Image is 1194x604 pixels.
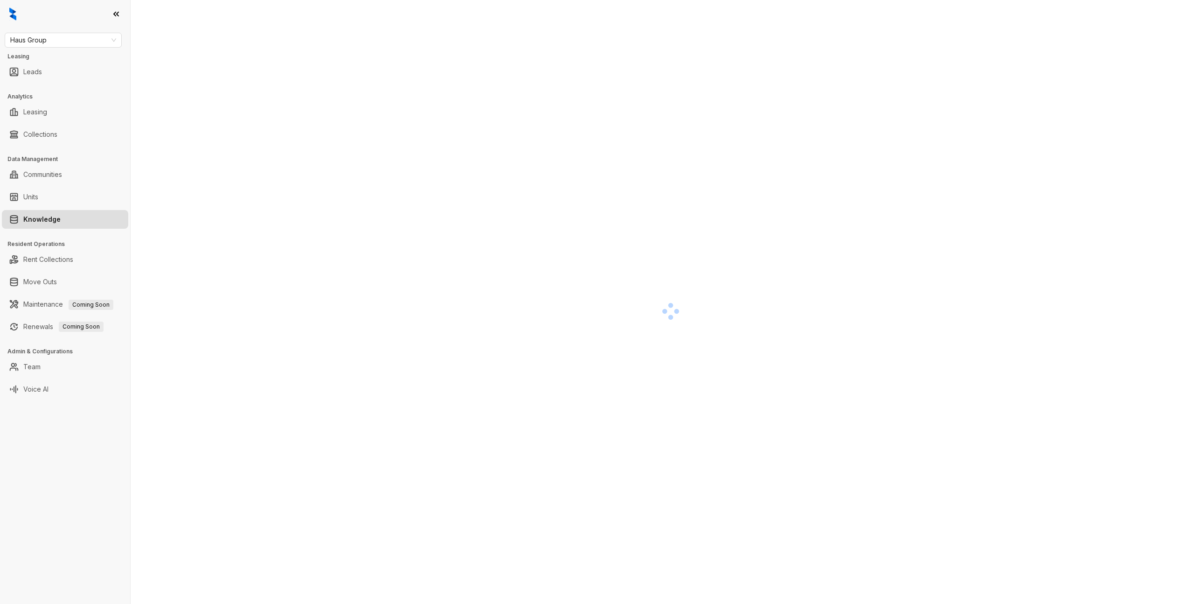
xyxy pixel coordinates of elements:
[7,347,130,356] h3: Admin & Configurations
[2,188,128,206] li: Units
[69,300,113,310] span: Coming Soon
[23,188,38,206] a: Units
[2,125,128,144] li: Collections
[2,210,128,229] li: Knowledge
[23,273,57,291] a: Move Outs
[23,380,49,399] a: Voice AI
[7,92,130,101] h3: Analytics
[23,358,41,376] a: Team
[23,125,57,144] a: Collections
[7,52,130,61] h3: Leasing
[2,63,128,81] li: Leads
[2,273,128,291] li: Move Outs
[10,33,116,47] span: Haus Group
[2,250,128,269] li: Rent Collections
[7,155,130,163] h3: Data Management
[59,322,104,332] span: Coming Soon
[2,295,128,314] li: Maintenance
[9,7,16,21] img: logo
[2,358,128,376] li: Team
[23,210,61,229] a: Knowledge
[7,240,130,248] h3: Resident Operations
[23,103,47,121] a: Leasing
[23,165,62,184] a: Communities
[2,165,128,184] li: Communities
[2,380,128,399] li: Voice AI
[2,103,128,121] li: Leasing
[2,317,128,336] li: Renewals
[23,63,42,81] a: Leads
[23,317,104,336] a: RenewalsComing Soon
[23,250,73,269] a: Rent Collections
